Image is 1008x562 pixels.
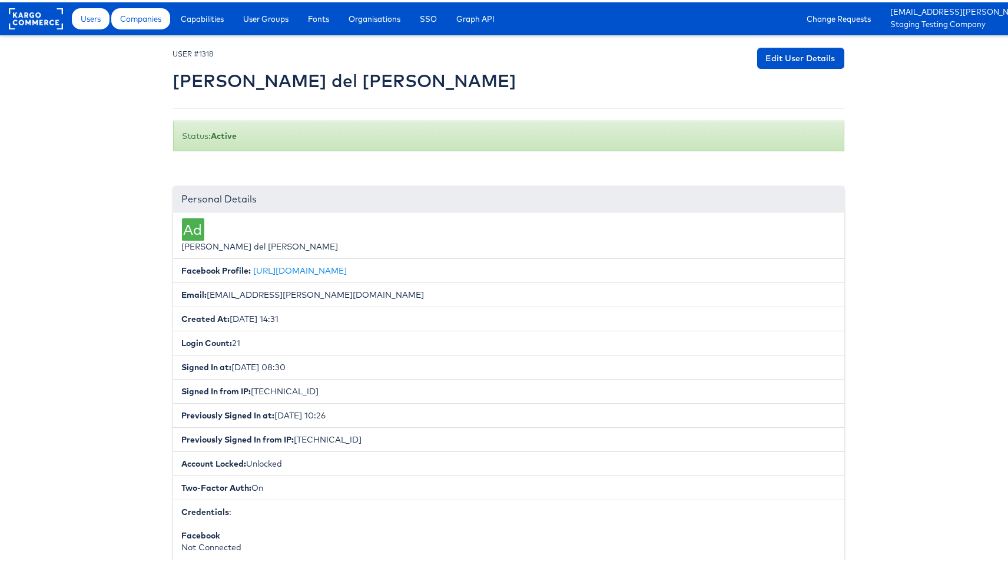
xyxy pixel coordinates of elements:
b: Login Count: [182,335,233,346]
span: Organisations [349,11,400,22]
b: Active [211,128,237,139]
li: [DATE] 08:30 [173,353,844,377]
b: Credentials [182,504,230,515]
div: Status: [173,118,844,149]
li: [TECHNICAL_ID] [173,425,844,450]
li: [DATE] 14:31 [173,304,844,329]
a: [URL][DOMAIN_NAME] [254,263,347,274]
div: Not Connected [182,527,835,551]
div: Ad [182,216,204,238]
span: Companies [120,11,161,22]
b: Signed In from IP: [182,384,251,394]
a: Users [72,6,110,27]
span: SSO [420,11,437,22]
li: Unlocked [173,449,844,474]
a: Organisations [340,6,409,27]
li: [PERSON_NAME] del [PERSON_NAME] [173,210,844,257]
a: Edit User Details [757,45,844,66]
b: Two-Factor Auth: [182,480,252,491]
a: Staging Testing Company [890,16,1008,29]
a: [EMAIL_ADDRESS][PERSON_NAME][DOMAIN_NAME] [890,4,1008,16]
b: Previously Signed In from IP: [182,432,294,443]
h2: [PERSON_NAME] del [PERSON_NAME] [173,69,517,88]
b: Account Locked: [182,456,247,467]
span: Graph API [456,11,495,22]
a: Capabilities [172,6,233,27]
a: Change Requests [798,6,880,27]
b: Signed In at: [182,360,232,370]
b: Previously Signed In at: [182,408,275,418]
li: On [173,473,844,498]
span: Users [81,11,101,22]
li: [EMAIL_ADDRESS][PERSON_NAME][DOMAIN_NAME] [173,280,844,305]
small: USER #1318 [173,47,214,56]
li: [DATE] 10:26 [173,401,844,425]
a: SSO [411,6,446,27]
a: Companies [111,6,170,27]
a: Fonts [299,6,338,27]
a: Graph API [447,6,503,27]
b: Created At: [182,311,230,322]
li: 21 [173,328,844,353]
span: User Groups [243,11,289,22]
b: Facebook Profile: [182,263,251,274]
b: Email: [182,287,207,298]
span: Fonts [308,11,329,22]
div: Personal Details [173,184,844,210]
li: [TECHNICAL_ID] [173,377,844,401]
b: Facebook [182,528,221,538]
a: User Groups [234,6,297,27]
span: Capabilities [181,11,224,22]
